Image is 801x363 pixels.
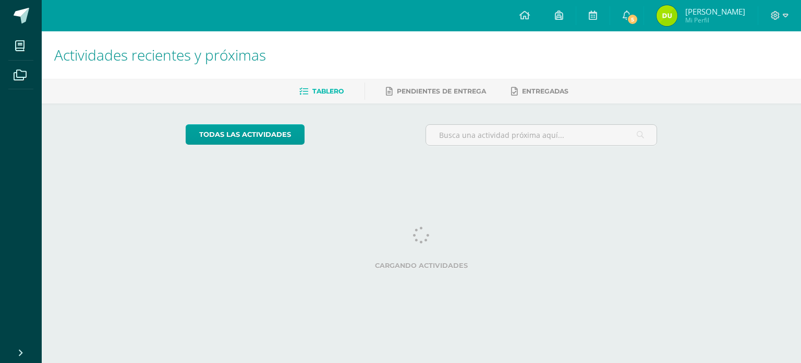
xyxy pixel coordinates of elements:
[312,87,344,95] span: Tablero
[386,83,486,100] a: Pendientes de entrega
[511,83,568,100] a: Entregadas
[685,6,745,17] span: [PERSON_NAME]
[54,45,266,65] span: Actividades recientes y próximas
[186,262,658,270] label: Cargando actividades
[657,5,677,26] img: 687a6dccd13f6870efc478ce0ba307c9.png
[627,14,638,25] span: 5
[522,87,568,95] span: Entregadas
[685,16,745,25] span: Mi Perfil
[186,124,305,145] a: todas las Actividades
[426,125,657,145] input: Busca una actividad próxima aquí...
[299,83,344,100] a: Tablero
[397,87,486,95] span: Pendientes de entrega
